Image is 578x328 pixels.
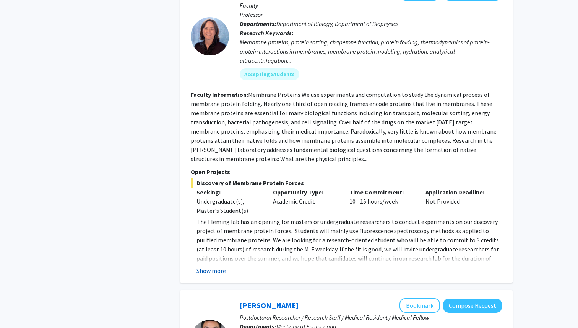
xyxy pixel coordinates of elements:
[240,38,502,65] div: Membrane proteins, protein sorting, chaperone function, protein folding, thermodynamics of protei...
[196,266,226,275] button: Show more
[443,299,502,313] button: Compose Request to Sixuan Li
[240,68,299,80] mat-chip: Accepting Students
[240,20,276,28] b: Departments:
[240,1,502,10] p: Faculty
[267,188,344,215] div: Academic Credit
[344,188,420,215] div: 10 - 15 hours/week
[191,91,497,163] fg-read-more: Membrane Proteins We use experiments and computation to study the dynamical process of membrane p...
[240,300,299,310] a: [PERSON_NAME]
[196,197,261,215] div: Undergraduate(s), Master's Student(s)
[191,91,248,98] b: Faculty Information:
[273,188,338,197] p: Opportunity Type:
[240,29,294,37] b: Research Keywords:
[399,298,440,313] button: Add Sixuan Li to Bookmarks
[196,188,261,197] p: Seeking:
[6,294,32,322] iframe: Chat
[240,313,502,322] p: Postdoctoral Researcher / Research Staff / Medical Resident / Medical Fellow
[196,217,502,281] p: The Fleming lab has an opening for masters or undergraduate researchers to conduct experiments on...
[349,188,414,197] p: Time Commitment:
[191,167,502,176] p: Open Projects
[420,188,496,215] div: Not Provided
[276,20,398,28] span: Department of Biology, Department of Biophysics
[191,178,502,188] span: Discovery of Membrane Protein Forces
[240,10,502,19] p: Professor
[425,188,490,197] p: Application Deadline:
